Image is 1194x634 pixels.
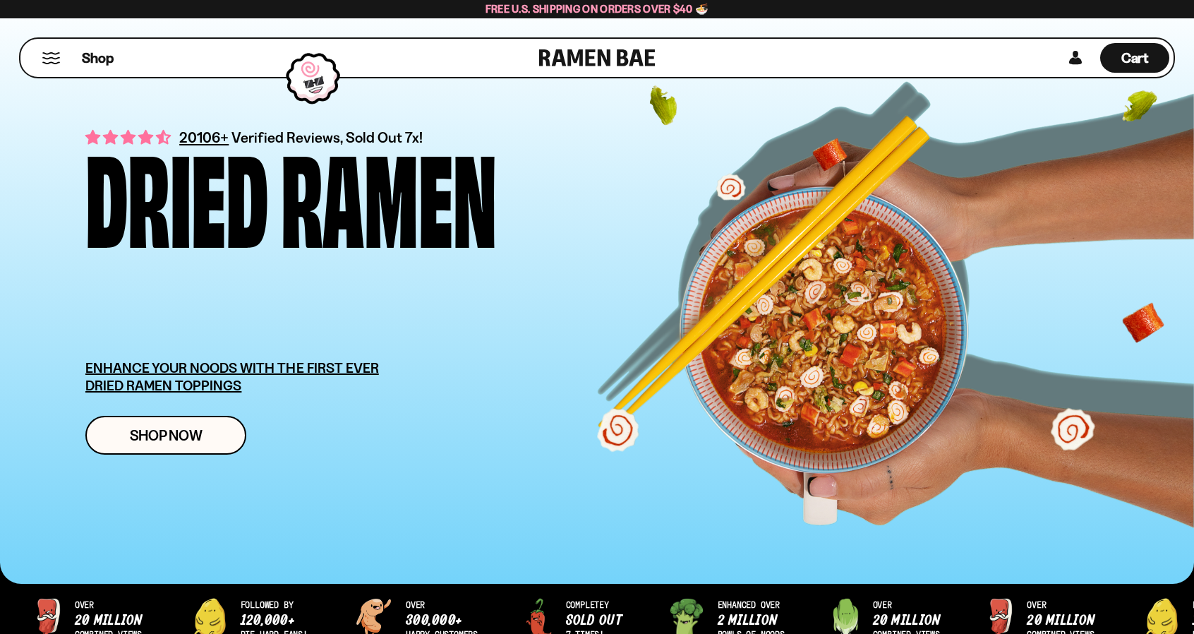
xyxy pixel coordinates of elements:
div: Dried [85,145,268,241]
div: Ramen [281,145,497,241]
button: Mobile Menu Trigger [42,52,61,64]
span: Shop Now [130,428,203,443]
a: Shop [82,43,114,73]
span: Shop [82,49,114,68]
span: Cart [1121,49,1149,66]
a: Shop Now [85,416,246,455]
a: Cart [1100,39,1169,77]
span: Free U.S. Shipping on Orders over $40 🍜 [486,2,709,16]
